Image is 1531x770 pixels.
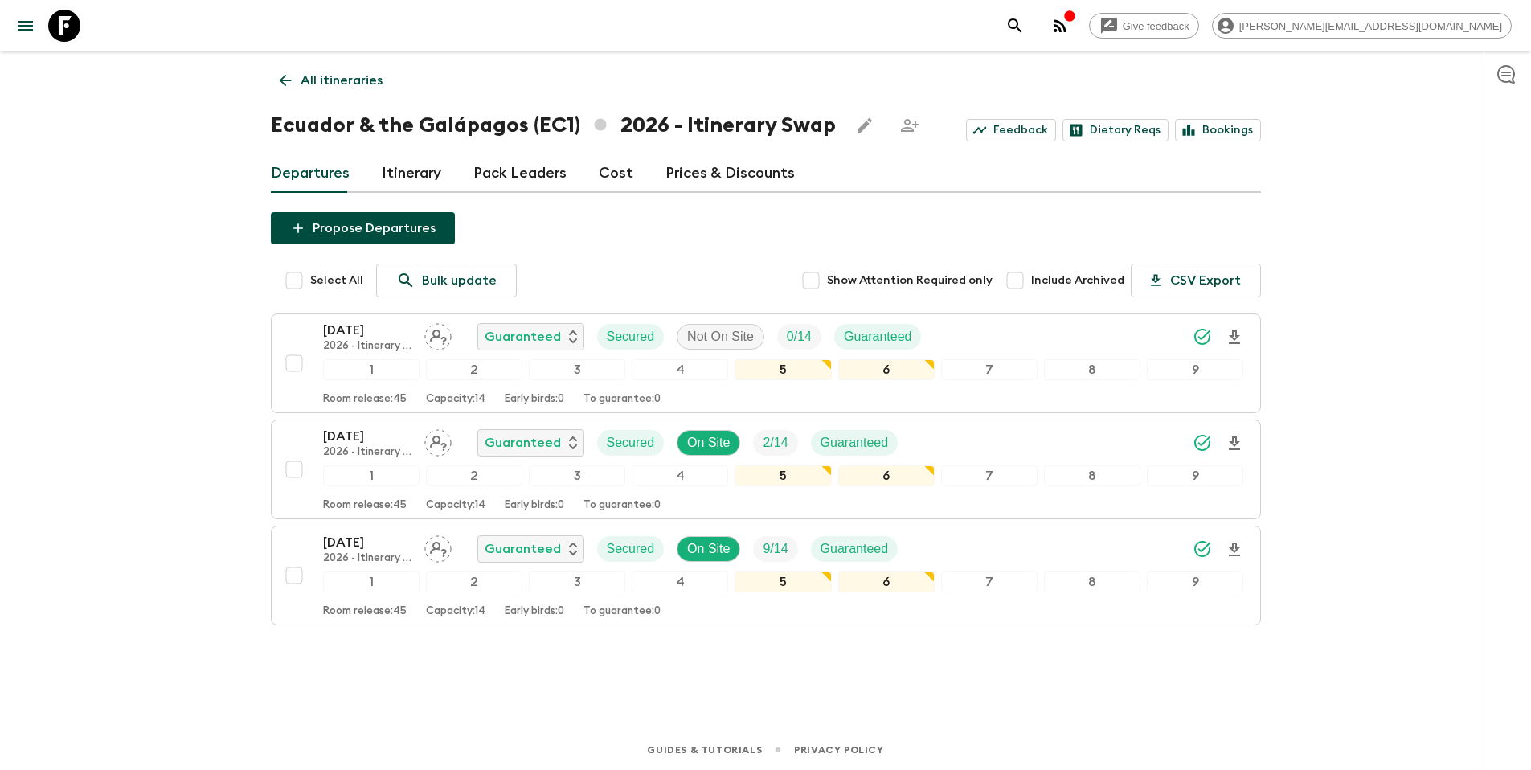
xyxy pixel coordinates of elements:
div: 6 [838,571,935,592]
p: To guarantee: 0 [583,605,661,618]
p: Room release: 45 [323,499,407,512]
a: Itinerary [382,154,441,193]
p: Room release: 45 [323,605,407,618]
button: Propose Departures [271,212,455,244]
p: Secured [607,327,655,346]
p: [DATE] [323,427,411,446]
p: On Site [687,433,730,453]
p: [DATE] [323,533,411,552]
div: 2 [426,571,522,592]
p: Guaranteed [821,539,889,559]
div: 7 [941,571,1038,592]
button: Edit this itinerary [849,109,881,141]
a: Bulk update [376,264,517,297]
p: All itineraries [301,71,383,90]
div: 1 [323,465,420,486]
a: All itineraries [271,64,391,96]
p: Not On Site [687,327,754,346]
span: Give feedback [1114,20,1198,32]
button: [DATE]2026 - Itinerary SwapAssign pack leaderGuaranteedSecuredNot On SiteTrip FillGuaranteed12345... [271,313,1261,413]
div: 6 [838,359,935,380]
div: 1 [323,571,420,592]
p: 2026 - Itinerary Swap [323,552,411,565]
p: To guarantee: 0 [583,393,661,406]
button: [DATE]2026 - Itinerary SwapAssign pack leaderGuaranteedSecuredOn SiteTrip FillGuaranteed123456789... [271,526,1261,625]
p: [DATE] [323,321,411,340]
button: search adventures [999,10,1031,42]
div: 8 [1044,571,1140,592]
a: Dietary Reqs [1062,119,1169,141]
div: 3 [529,571,625,592]
p: Capacity: 14 [426,499,485,512]
p: Bulk update [422,271,497,290]
button: [DATE]2026 - Itinerary SwapAssign pack leaderGuaranteedSecuredOn SiteTrip FillGuaranteed123456789... [271,420,1261,519]
svg: Synced Successfully [1193,327,1212,346]
div: 7 [941,359,1038,380]
p: Guaranteed [485,327,561,346]
span: Assign pack leader [424,434,452,447]
p: Capacity: 14 [426,393,485,406]
div: 5 [735,571,831,592]
svg: Download Onboarding [1225,540,1244,559]
svg: Download Onboarding [1225,328,1244,347]
p: Early birds: 0 [505,393,564,406]
div: 8 [1044,359,1140,380]
div: 2 [426,359,522,380]
div: 8 [1044,465,1140,486]
div: Trip Fill [777,324,821,350]
p: 2026 - Itinerary Swap [323,340,411,353]
div: Trip Fill [753,430,797,456]
div: On Site [677,430,740,456]
div: 4 [632,571,728,592]
div: 4 [632,465,728,486]
div: Not On Site [677,324,764,350]
div: 9 [1147,359,1243,380]
p: To guarantee: 0 [583,499,661,512]
button: menu [10,10,42,42]
div: 5 [735,359,831,380]
span: Share this itinerary [894,109,926,141]
div: Secured [597,324,665,350]
a: Pack Leaders [473,154,567,193]
a: Prices & Discounts [665,154,795,193]
p: Secured [607,539,655,559]
div: 9 [1147,465,1243,486]
p: Guaranteed [485,539,561,559]
span: Show Attention Required only [827,272,993,289]
p: Guaranteed [844,327,912,346]
a: Guides & Tutorials [647,741,762,759]
a: Bookings [1175,119,1261,141]
div: On Site [677,536,740,562]
div: 3 [529,359,625,380]
a: Give feedback [1089,13,1199,39]
div: 9 [1147,571,1243,592]
div: 1 [323,359,420,380]
div: 6 [838,465,935,486]
svg: Synced Successfully [1193,433,1212,453]
h1: Ecuador & the Galápagos (EC1) 2026 - Itinerary Swap [271,109,836,141]
div: 4 [632,359,728,380]
div: [PERSON_NAME][EMAIL_ADDRESS][DOMAIN_NAME] [1212,13,1512,39]
p: Guaranteed [821,433,889,453]
div: 5 [735,465,831,486]
button: CSV Export [1131,264,1261,297]
div: Trip Fill [753,536,797,562]
p: 2 / 14 [763,433,788,453]
div: 3 [529,465,625,486]
p: On Site [687,539,730,559]
a: Cost [599,154,633,193]
p: 2026 - Itinerary Swap [323,446,411,459]
p: Secured [607,433,655,453]
div: Secured [597,430,665,456]
p: Early birds: 0 [505,499,564,512]
p: 0 / 14 [787,327,812,346]
div: 2 [426,465,522,486]
span: Select All [310,272,363,289]
span: Include Archived [1031,272,1124,289]
span: [PERSON_NAME][EMAIL_ADDRESS][DOMAIN_NAME] [1230,20,1511,32]
p: Guaranteed [485,433,561,453]
svg: Download Onboarding [1225,434,1244,453]
svg: Synced Successfully [1193,539,1212,559]
div: 7 [941,465,1038,486]
span: Assign pack leader [424,540,452,553]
